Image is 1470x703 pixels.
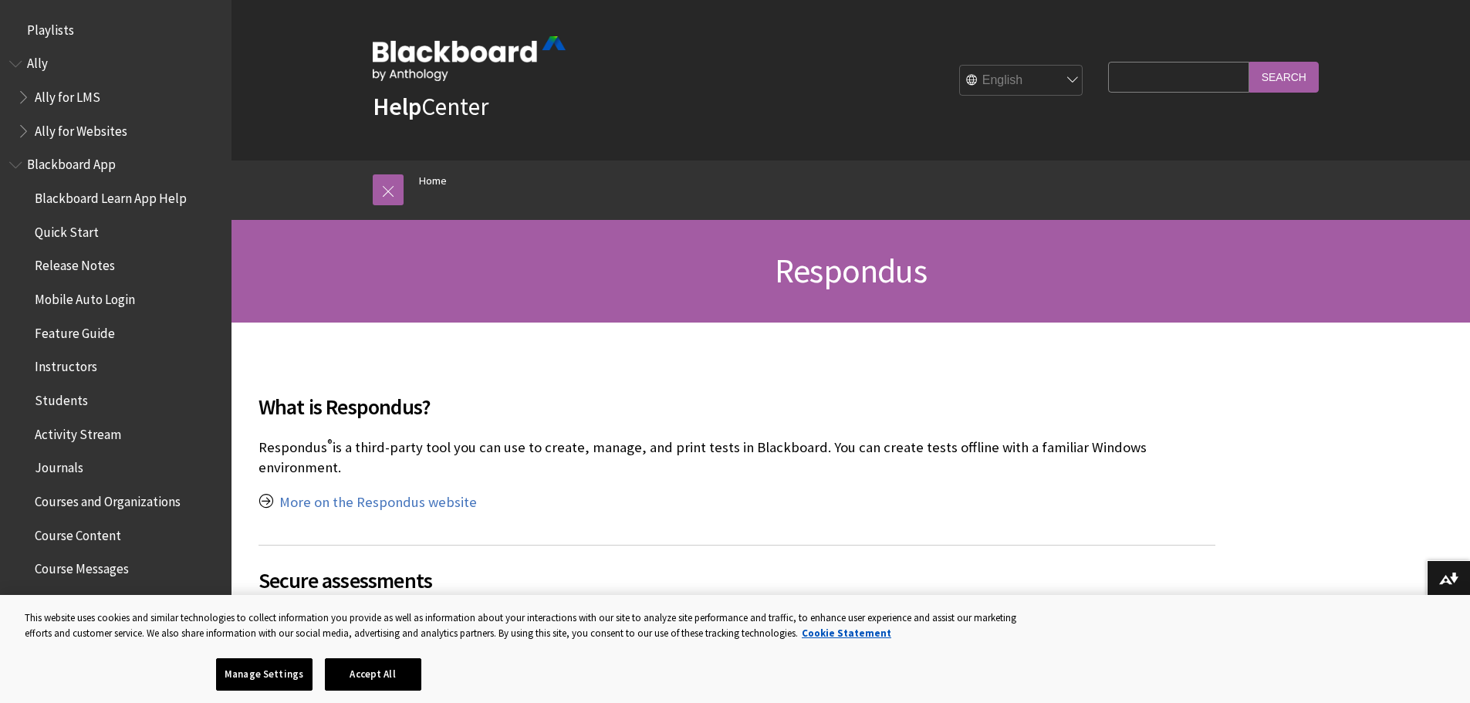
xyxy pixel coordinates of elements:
span: Instructors [35,354,97,375]
input: Search [1249,62,1319,92]
span: Ally for Websites [35,118,127,139]
span: Blackboard Learn App Help [35,185,187,206]
span: Feature Guide [35,320,115,341]
button: Manage Settings [216,658,313,691]
span: Ally [27,51,48,72]
a: More information about your privacy, opens in a new tab [802,627,891,640]
span: Course Content [35,522,121,543]
strong: Help [373,91,421,122]
span: Students [35,387,88,408]
div: This website uses cookies and similar technologies to collect information you provide as well as ... [25,610,1029,640]
a: More on the Respondus website [279,493,477,512]
span: What is Respondus? [259,390,1215,423]
span: Activity Stream [35,421,121,442]
select: Site Language Selector [960,66,1083,96]
a: Home [419,171,447,191]
span: Quick Start [35,219,99,240]
span: Course Messages [35,556,129,577]
nav: Book outline for Playlists [9,17,222,43]
nav: Book outline for Anthology Ally Help [9,51,222,144]
a: HelpCenter [373,91,488,122]
span: Ally for LMS [35,84,100,105]
span: Playlists [27,17,74,38]
button: Accept All [325,658,421,691]
span: Blackboard App [27,152,116,173]
span: Respondus [775,249,927,292]
span: Offline Content [35,590,120,610]
span: Courses and Organizations [35,488,181,509]
span: Release Notes [35,253,115,274]
sup: ® [327,436,333,450]
img: Blackboard by Anthology [373,36,566,81]
span: Journals [35,455,83,476]
span: Secure assessments [259,564,1215,597]
span: Mobile Auto Login [35,286,135,307]
p: Respondus is a third-party tool you can use to create, manage, and print tests in Blackboard. You... [259,438,1215,478]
